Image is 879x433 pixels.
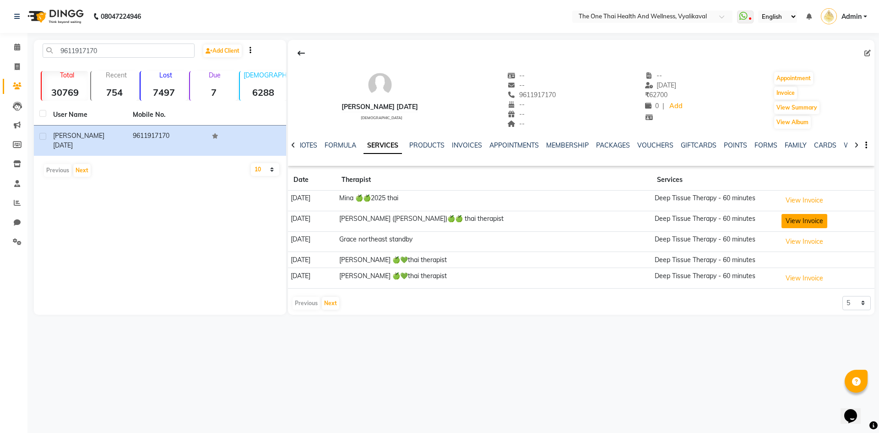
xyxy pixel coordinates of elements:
span: [DATE] [645,81,677,89]
td: [PERSON_NAME] 🍏💚thai therapist [336,252,651,268]
td: Deep Tissue Therapy - 60 minutes [651,211,779,231]
input: Search by Name/Mobile/Email/Code [43,44,195,58]
th: Date [288,170,336,191]
iframe: chat widget [841,396,870,424]
a: WALLET [844,141,870,149]
strong: 7 [190,87,237,98]
button: Invoice [774,87,797,99]
a: SERVICES [364,137,402,154]
p: Recent [95,71,138,79]
td: Deep Tissue Therapy - 60 minutes [651,191,779,211]
span: Admin [841,12,862,22]
a: FAMILY [785,141,807,149]
img: logo [23,4,86,29]
span: ₹ [645,91,649,99]
strong: 7497 [141,87,187,98]
a: INVOICES [452,141,482,149]
a: GIFTCARDS [681,141,716,149]
span: -- [507,110,525,118]
a: Add [668,100,684,113]
div: Back to Client [292,44,311,62]
span: -- [507,100,525,109]
p: [DEMOGRAPHIC_DATA] [244,71,287,79]
td: [PERSON_NAME] ([PERSON_NAME])🍏🍏 thai therapist [336,211,651,231]
p: Due [192,71,237,79]
strong: 6288 [240,87,287,98]
strong: 30769 [42,87,88,98]
a: CARDS [814,141,836,149]
th: Therapist [336,170,651,191]
a: NOTES [297,141,317,149]
a: PACKAGES [596,141,630,149]
td: Grace northeast standby [336,231,651,252]
td: Deep Tissue Therapy - 60 minutes [651,268,779,289]
button: Appointment [774,72,813,85]
a: MEMBERSHIP [546,141,589,149]
span: [DATE] [53,141,73,149]
th: Services [651,170,779,191]
td: [DATE] [288,211,336,231]
button: View Invoice [781,193,827,208]
span: -- [507,71,525,80]
b: 08047224946 [101,4,141,29]
a: PRODUCTS [409,141,445,149]
td: Deep Tissue Therapy - 60 minutes [651,231,779,252]
a: FORMULA [325,141,356,149]
span: [PERSON_NAME] [53,132,104,140]
a: Add Client [203,44,242,57]
button: View Album [774,116,811,129]
a: POINTS [724,141,747,149]
span: -- [507,81,525,89]
button: View Invoice [781,271,827,285]
div: [PERSON_NAME] [DATE] [342,102,418,112]
td: [DATE] [288,252,336,268]
button: View Invoice [781,214,827,228]
td: [DATE] [288,231,336,252]
button: Next [73,164,91,177]
span: -- [645,71,662,80]
span: -- [507,120,525,128]
span: 0 [645,102,659,110]
img: Admin [821,8,837,24]
span: 62700 [645,91,667,99]
td: [DATE] [288,268,336,289]
th: User Name [48,104,127,126]
button: View Invoice [781,235,827,249]
td: Deep Tissue Therapy - 60 minutes [651,252,779,268]
span: [DEMOGRAPHIC_DATA] [361,115,402,120]
button: Next [322,297,339,310]
td: 9611917170 [127,126,207,156]
a: VOUCHERS [637,141,673,149]
td: [PERSON_NAME] 🍏💚thai therapist [336,268,651,289]
p: Total [45,71,88,79]
img: avatar [366,71,394,99]
td: Mina 🍏🍏2025 thai [336,191,651,211]
span: 9611917170 [507,91,556,99]
a: FORMS [754,141,777,149]
p: Lost [144,71,187,79]
strong: 754 [91,87,138,98]
button: View Summary [774,101,819,114]
td: [DATE] [288,191,336,211]
span: | [662,101,664,111]
a: APPOINTMENTS [489,141,539,149]
th: Mobile No. [127,104,207,126]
